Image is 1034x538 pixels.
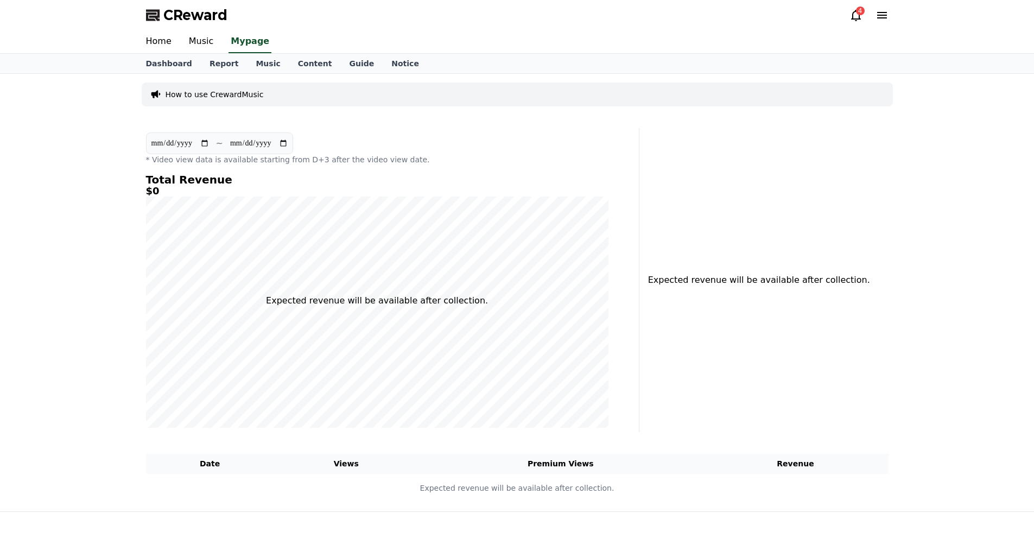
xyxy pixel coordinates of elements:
[201,54,248,73] a: Report
[856,7,865,15] div: 4
[146,7,227,24] a: CReward
[146,454,274,474] th: Date
[229,30,271,53] a: Mypage
[146,186,608,197] h5: $0
[3,344,72,371] a: Home
[137,54,201,73] a: Dashboard
[140,344,208,371] a: Settings
[146,154,608,165] p: * Video view data is available starting from D+3 after the video view date.
[289,54,341,73] a: Content
[247,54,289,73] a: Music
[274,454,418,474] th: Views
[72,344,140,371] a: Messages
[648,274,864,287] p: Expected revenue will be available after collection.
[216,137,223,150] p: ~
[266,294,488,307] p: Expected revenue will be available after collection.
[163,7,227,24] span: CReward
[90,361,122,370] span: Messages
[340,54,383,73] a: Guide
[180,30,223,53] a: Music
[703,454,889,474] th: Revenue
[161,360,187,369] span: Settings
[146,174,608,186] h4: Total Revenue
[418,454,703,474] th: Premium Views
[147,483,888,494] p: Expected revenue will be available after collection.
[28,360,47,369] span: Home
[166,89,264,100] a: How to use CrewardMusic
[849,9,862,22] a: 4
[137,30,180,53] a: Home
[383,54,428,73] a: Notice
